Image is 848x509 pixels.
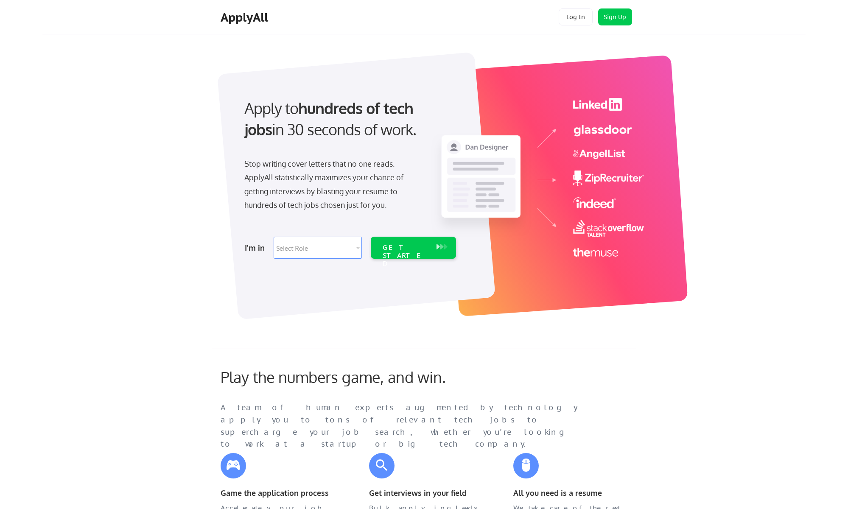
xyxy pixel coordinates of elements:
[369,487,484,499] div: Get interviews in your field
[598,8,632,25] button: Sign Up
[221,402,594,450] div: A team of human experts augmented by technology apply you to tons of relevant tech jobs to superc...
[244,157,419,212] div: Stop writing cover letters that no one reads. ApplyAll statistically maximizes your chance of get...
[221,487,335,499] div: Game the application process
[383,243,428,268] div: GET STARTED
[245,241,269,255] div: I'm in
[221,10,271,25] div: ApplyAll
[244,98,453,140] div: Apply to in 30 seconds of work.
[244,98,417,139] strong: hundreds of tech jobs
[559,8,593,25] button: Log In
[513,487,628,499] div: All you need is a resume
[221,368,484,386] div: Play the numbers game, and win.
